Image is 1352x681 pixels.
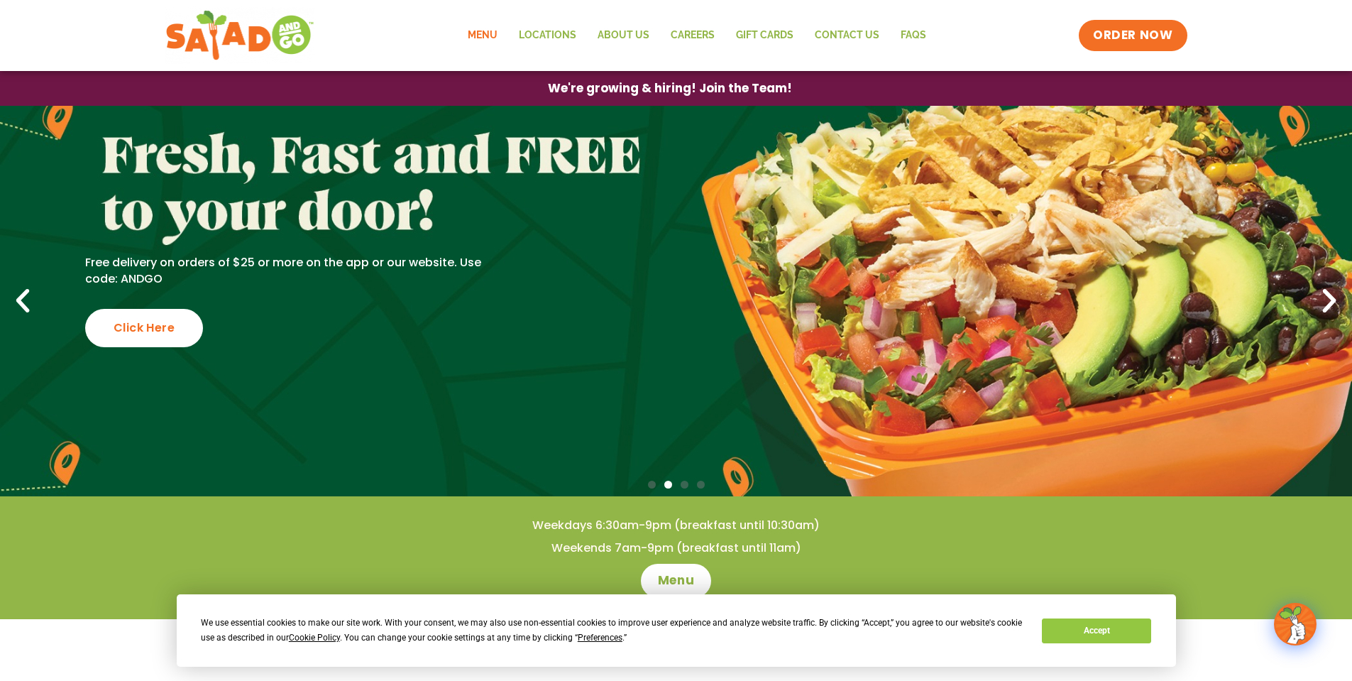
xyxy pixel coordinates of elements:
div: Cookie Consent Prompt [177,594,1176,667]
nav: Menu [457,19,937,52]
span: Cookie Policy [289,633,340,643]
a: Careers [660,19,725,52]
h4: Weekends 7am-9pm (breakfast until 11am) [28,540,1324,556]
h4: Weekdays 6:30am-9pm (breakfast until 10:30am) [28,518,1324,533]
a: Menu [641,564,711,598]
span: Menu [658,572,694,589]
span: ORDER NOW [1093,27,1172,44]
a: Menu [457,19,508,52]
div: We use essential cookies to make our site work. With your consent, we may also use non-essential ... [201,616,1025,645]
a: ORDER NOW [1079,20,1187,51]
div: Click Here [85,309,203,347]
div: Next slide [1314,285,1345,317]
a: Locations [508,19,587,52]
span: Go to slide 3 [681,481,688,489]
span: Preferences [578,633,622,643]
a: FAQs [890,19,937,52]
div: Previous slide [7,285,38,317]
a: About Us [587,19,660,52]
a: Contact Us [804,19,890,52]
img: new-SAG-logo-768×292 [165,7,315,64]
a: GIFT CARDS [725,19,804,52]
img: wpChatIcon [1275,604,1315,644]
a: We're growing & hiring! Join the Team! [527,72,813,105]
button: Accept [1042,619,1151,643]
p: Free delivery on orders of $25 or more on the app or our website. Use code: ANDGO [85,255,503,287]
span: Go to slide 2 [664,481,672,489]
span: Go to slide 4 [697,481,705,489]
span: Go to slide 1 [648,481,656,489]
span: We're growing & hiring! Join the Team! [548,82,792,94]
